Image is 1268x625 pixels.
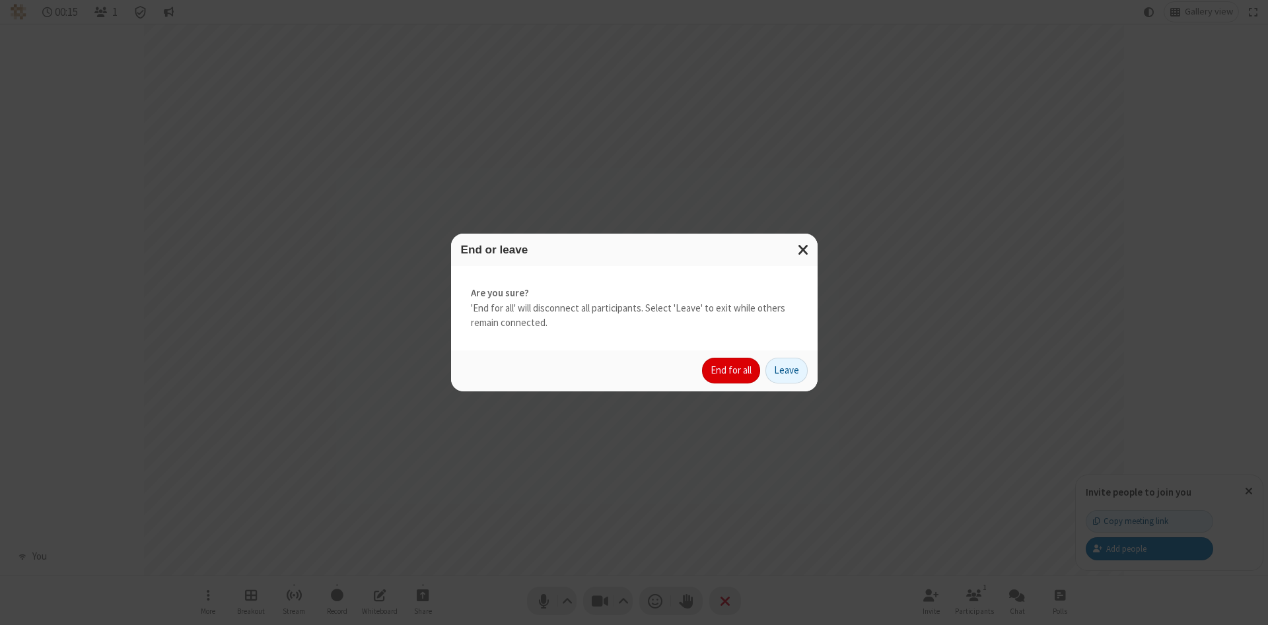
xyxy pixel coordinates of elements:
h3: End or leave [461,244,808,256]
button: Close modal [790,234,818,266]
button: End for all [702,358,760,384]
strong: Are you sure? [471,286,798,301]
div: 'End for all' will disconnect all participants. Select 'Leave' to exit while others remain connec... [451,266,818,350]
button: Leave [765,358,808,384]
